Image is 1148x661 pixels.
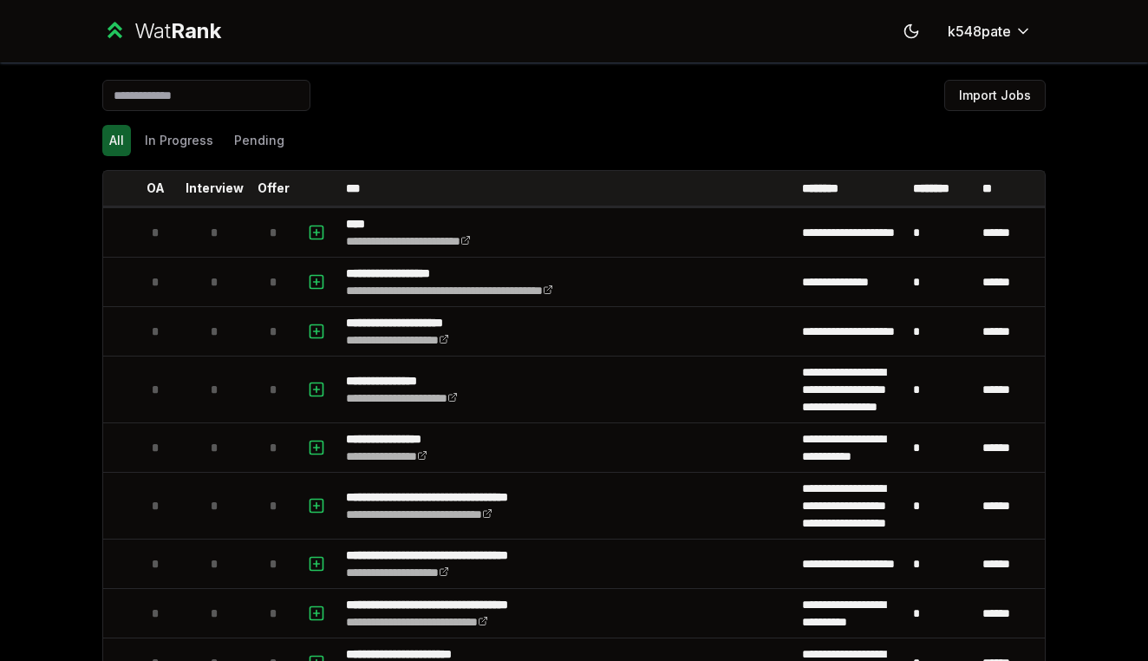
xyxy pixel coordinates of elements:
[171,18,221,43] span: Rank
[944,80,1046,111] button: Import Jobs
[227,125,291,156] button: Pending
[102,17,221,45] a: WatRank
[948,21,1011,42] span: k548pate
[147,180,165,197] p: OA
[134,17,221,45] div: Wat
[102,125,131,156] button: All
[258,180,290,197] p: Offer
[934,16,1046,47] button: k548pate
[138,125,220,156] button: In Progress
[186,180,244,197] p: Interview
